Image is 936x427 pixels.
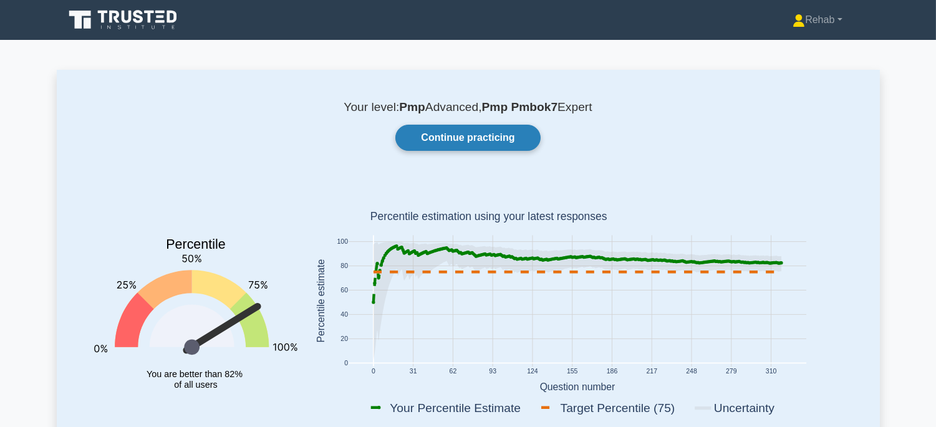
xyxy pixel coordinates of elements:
[174,380,217,390] tspan: of all users
[344,360,348,367] text: 0
[399,100,425,113] b: Pmp
[765,368,776,375] text: 310
[337,239,348,246] text: 100
[567,368,578,375] text: 155
[527,368,538,375] text: 124
[370,211,607,223] text: Percentile estimation using your latest responses
[686,368,697,375] text: 248
[147,369,243,379] tspan: You are better than 82%
[726,368,737,375] text: 279
[340,312,348,319] text: 40
[409,368,417,375] text: 31
[449,368,456,375] text: 62
[340,263,348,270] text: 80
[340,336,348,343] text: 20
[482,100,558,113] b: Pmp Pmbok7
[315,259,326,343] text: Percentile estimate
[539,381,615,392] text: Question number
[489,368,496,375] text: 93
[87,100,850,115] p: Your level: Advanced, Expert
[763,7,872,32] a: Rehab
[371,368,375,375] text: 0
[166,237,226,252] text: Percentile
[340,287,348,294] text: 60
[395,125,540,151] a: Continue practicing
[646,368,657,375] text: 217
[606,368,617,375] text: 186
